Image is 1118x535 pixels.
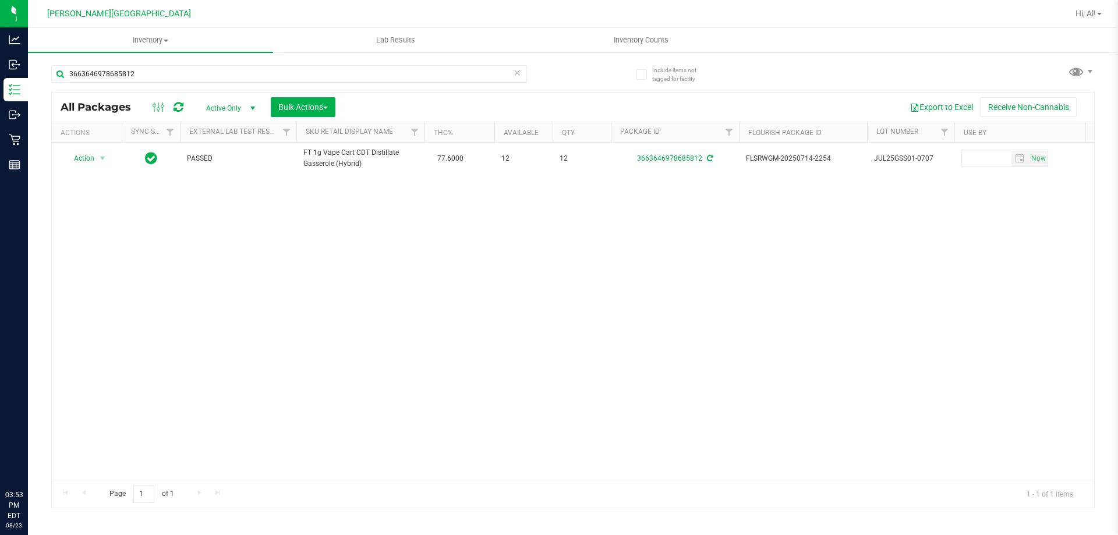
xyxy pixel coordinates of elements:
[189,127,281,136] a: External Lab Test Result
[405,122,424,142] a: Filter
[187,153,289,164] span: PASSED
[748,129,822,137] a: Flourish Package ID
[434,129,453,137] a: THC%
[9,134,20,146] inline-svg: Retail
[145,150,157,166] span: In Sync
[935,122,954,142] a: Filter
[652,66,710,83] span: Include items not tagged for facility
[562,129,575,137] a: Qty
[273,28,518,52] a: Lab Results
[620,127,660,136] a: Package ID
[876,127,918,136] a: Lot Number
[1028,150,1048,167] span: Set Current date
[51,65,527,83] input: Search Package ID, Item Name, SKU, Lot or Part Number...
[504,129,539,137] a: Available
[131,127,176,136] a: Sync Status
[637,154,702,162] a: 3663646978685812
[61,129,117,137] div: Actions
[161,122,180,142] a: Filter
[47,9,191,19] span: [PERSON_NAME][GEOGRAPHIC_DATA]
[277,122,296,142] a: Filter
[9,159,20,171] inline-svg: Reports
[598,35,684,45] span: Inventory Counts
[9,84,20,95] inline-svg: Inventory
[306,127,393,136] a: Sku Retail Display Name
[133,485,154,503] input: 1
[903,97,981,117] button: Export to Excel
[5,521,23,530] p: 08/23
[705,154,713,162] span: Sync from Compliance System
[63,150,95,166] span: Action
[513,65,521,80] span: Clear
[501,153,546,164] span: 12
[28,28,273,52] a: Inventory
[9,109,20,121] inline-svg: Outbound
[720,122,739,142] a: Filter
[981,97,1077,117] button: Receive Non-Cannabis
[1028,150,1048,166] span: select
[560,153,604,164] span: 12
[9,34,20,45] inline-svg: Analytics
[303,147,418,169] span: FT 1g Vape Cart CDT Distillate Gasserole (Hybrid)
[1075,9,1096,18] span: Hi, Al!
[271,97,335,117] button: Bulk Actions
[746,153,860,164] span: FLSRWGM-20250714-2254
[12,442,47,477] iframe: Resource center
[100,485,183,503] span: Page of 1
[5,490,23,521] p: 03:53 PM EDT
[9,59,20,70] inline-svg: Inbound
[1017,485,1082,502] span: 1 - 1 of 1 items
[431,150,469,167] span: 77.6000
[964,129,986,137] a: Use By
[1011,150,1028,166] span: select
[95,150,110,166] span: select
[28,35,273,45] span: Inventory
[61,101,143,114] span: All Packages
[278,102,328,112] span: Bulk Actions
[874,153,947,164] span: JUL25GSS01-0707
[518,28,763,52] a: Inventory Counts
[360,35,431,45] span: Lab Results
